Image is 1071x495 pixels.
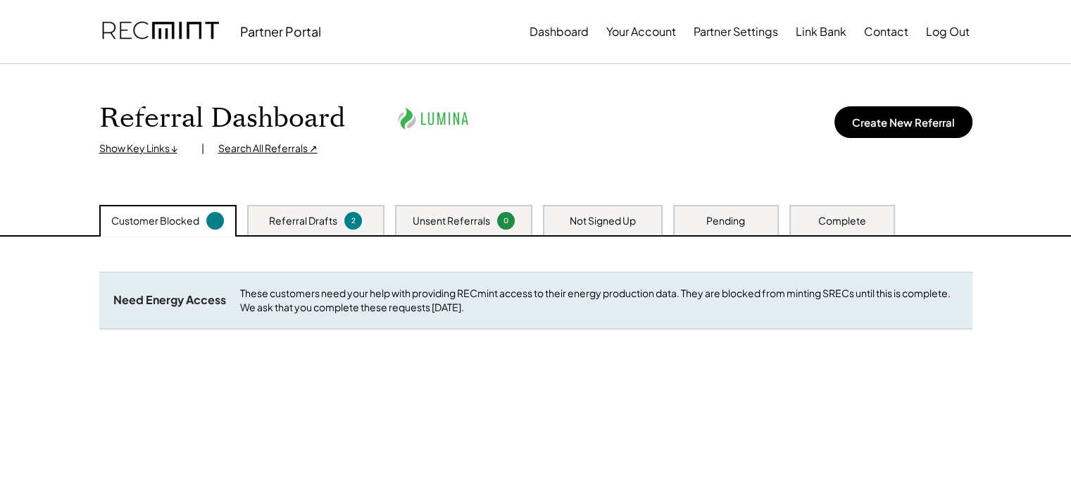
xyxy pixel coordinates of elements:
div: Search All Referrals ↗ [218,142,318,156]
div: 0 [499,215,513,226]
div: Complete [818,214,866,228]
div: These customers need your help with providing RECmint access to their energy production data. The... [240,287,958,314]
img: recmint-logotype%403x.png [102,8,219,56]
div: Unsent Referrals [413,214,490,228]
div: Partner Portal [240,23,321,39]
div: Referral Drafts [269,214,337,228]
button: Link Bank [796,18,846,46]
div: Customer Blocked [111,214,199,228]
button: Log Out [926,18,970,46]
div: Need Energy Access [113,293,226,308]
button: Dashboard [530,18,589,46]
button: Partner Settings [694,18,778,46]
button: Your Account [606,18,676,46]
button: Contact [864,18,908,46]
h1: Referral Dashboard [99,102,345,135]
div: Pending [706,214,745,228]
div: 2 [346,215,360,226]
div: Not Signed Up [570,214,636,228]
img: lumina.png [394,99,472,138]
div: | [201,142,204,156]
div: Show Key Links ↓ [99,142,187,156]
button: Create New Referral [834,106,972,138]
